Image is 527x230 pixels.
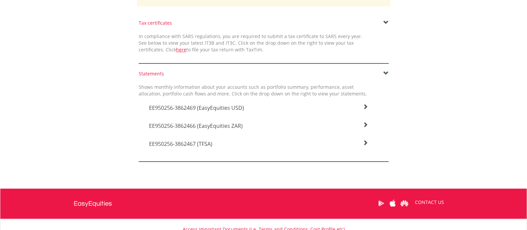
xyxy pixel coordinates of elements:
div: Statements [139,70,389,77]
span: In compliance with SARS regulations, you are required to submit a tax certificate to SARS every y... [139,33,362,53]
a: Google Play [375,193,387,214]
a: CONTACT US [410,193,449,212]
span: EE950256-3862469 (EasyEquities USD) [149,104,244,111]
a: Huawei [399,193,410,214]
div: Tax certificates [139,20,389,26]
a: EasyEquities [74,189,112,219]
div: Shows monthly information about your accounts such as portfolio summary, performance, asset alloc... [134,84,372,97]
a: here [176,46,186,53]
span: EE950256-3862466 (EasyEquities ZAR) [149,122,243,130]
span: Click to file your tax return with TaxTim. [166,46,263,53]
a: Apple [387,193,399,214]
span: EE950256-3862467 (TFSA) [149,140,212,148]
